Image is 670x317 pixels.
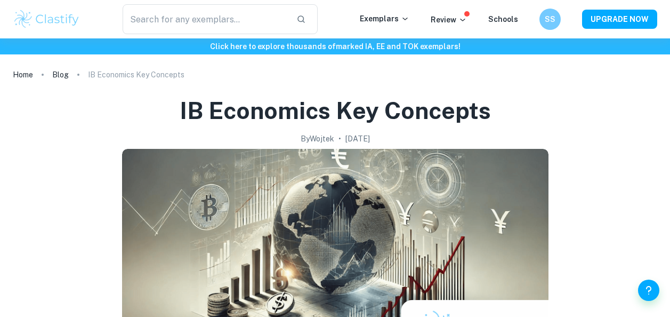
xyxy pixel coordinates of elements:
p: IB Economics Key Concepts [88,69,184,81]
h2: By Wojtek [301,133,334,145]
a: Blog [52,67,69,82]
h6: Click here to explore thousands of marked IA, EE and TOK exemplars ! [2,41,668,52]
h6: SS [544,13,556,25]
img: Clastify logo [13,9,80,30]
button: Help and Feedback [638,280,659,301]
a: Schools [488,15,518,23]
h2: [DATE] [345,133,370,145]
h1: IB Economics Key Concepts [180,95,491,126]
p: • [338,133,341,145]
button: UPGRADE NOW [582,10,657,29]
input: Search for any exemplars... [123,4,288,34]
a: Home [13,67,33,82]
button: SS [539,9,561,30]
p: Review [431,14,467,26]
p: Exemplars [360,13,409,25]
